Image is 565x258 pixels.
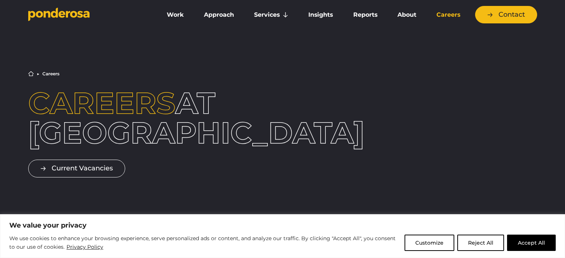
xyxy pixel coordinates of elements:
[300,7,341,23] a: Insights
[9,221,556,230] p: We value your privacy
[158,7,192,23] a: Work
[66,242,104,251] a: Privacy Policy
[457,235,504,251] button: Reject All
[28,85,175,121] span: Careers
[507,235,556,251] button: Accept All
[42,72,59,76] li: Careers
[428,7,469,23] a: Careers
[345,7,386,23] a: Reports
[28,88,234,148] h1: at [GEOGRAPHIC_DATA]
[405,235,454,251] button: Customize
[37,72,39,76] li: ▶︎
[28,71,34,76] a: Home
[246,7,297,23] a: Services
[28,160,125,177] a: Current Vacancies
[475,6,537,23] a: Contact
[195,7,243,23] a: Approach
[389,7,425,23] a: About
[28,7,147,22] a: Go to homepage
[9,234,399,252] p: We use cookies to enhance your browsing experience, serve personalized ads or content, and analyz...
